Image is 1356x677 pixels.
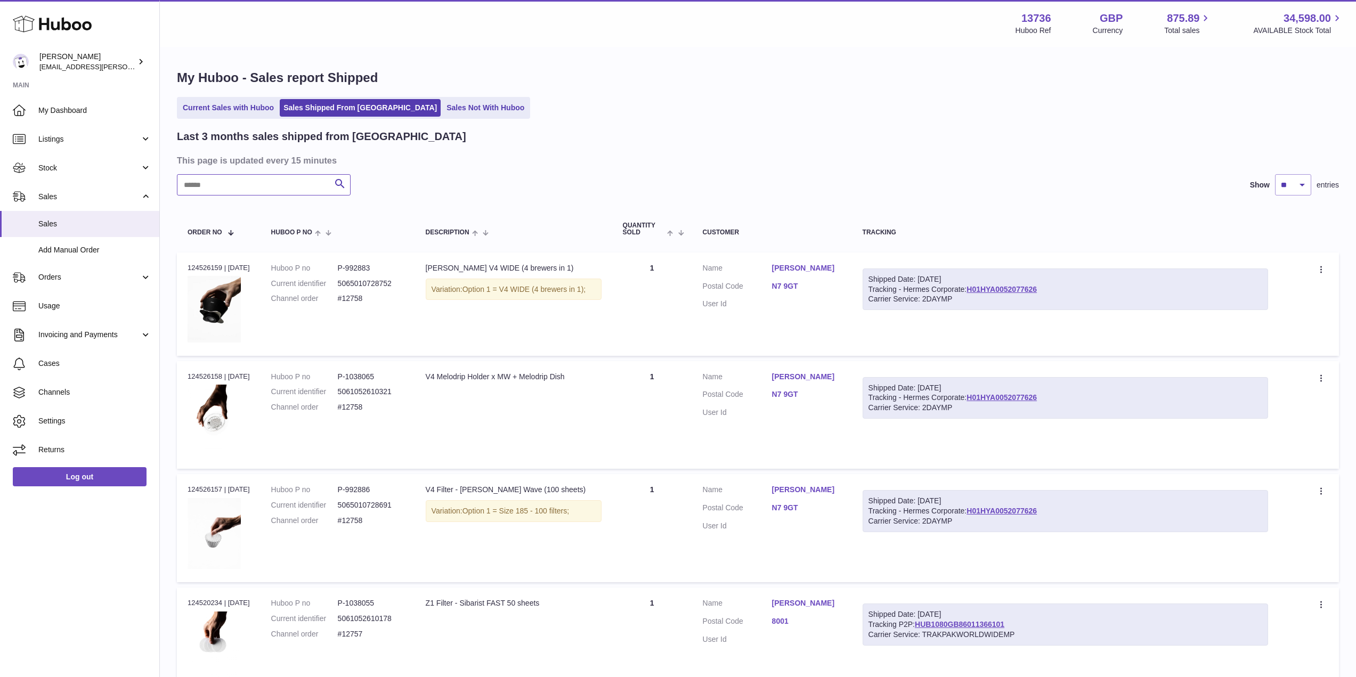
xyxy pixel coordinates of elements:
[38,163,140,173] span: Stock
[1093,26,1123,36] div: Currency
[426,485,602,495] div: V4 Filter - [PERSON_NAME] Wave (100 sheets)
[772,485,841,495] a: [PERSON_NAME]
[188,485,250,494] div: 124526157 | [DATE]
[188,372,250,381] div: 124526158 | [DATE]
[1164,11,1212,36] a: 875.89 Total sales
[271,629,338,639] dt: Channel order
[338,614,404,624] dd: 5061052610178
[772,598,841,608] a: [PERSON_NAME]
[612,474,692,582] td: 1
[967,507,1037,515] a: H01HYA0052077626
[772,281,841,291] a: N7 9GT
[1250,180,1270,190] label: Show
[703,299,772,309] dt: User Id
[703,634,772,645] dt: User Id
[868,294,1262,304] div: Carrier Service: 2DAYMP
[462,507,569,515] span: Option 1 = Size 185 - 100 filters;
[188,276,241,342] img: 137361722682052.png
[426,598,602,608] div: Z1 Filter - Sibarist FAST 50 sheets
[338,516,404,526] dd: #12758
[703,229,841,236] div: Customer
[188,229,222,236] span: Order No
[703,372,772,385] dt: Name
[271,500,338,510] dt: Current identifier
[967,285,1037,293] a: H01HYA0052077626
[338,629,404,639] dd: #12757
[772,372,841,382] a: [PERSON_NAME]
[868,630,1262,640] div: Carrier Service: TRAKPAKWORLDWIDEMP
[863,490,1268,532] div: Tracking - Hermes Corporate:
[1167,11,1199,26] span: 875.89
[338,598,404,608] dd: P-1038055
[1317,180,1339,190] span: entries
[271,614,338,624] dt: Current identifier
[271,402,338,412] dt: Channel order
[13,467,147,486] a: Log out
[426,279,602,300] div: Variation:
[188,263,250,273] div: 124526159 | [DATE]
[271,485,338,495] dt: Huboo P no
[338,485,404,495] dd: P-992886
[863,268,1268,311] div: Tracking - Hermes Corporate:
[338,402,404,412] dd: #12758
[868,516,1262,526] div: Carrier Service: 2DAYMP
[426,500,602,522] div: Variation:
[188,385,241,455] img: 137361742780269.png
[38,272,140,282] span: Orders
[38,219,151,229] span: Sales
[271,387,338,397] dt: Current identifier
[703,521,772,531] dt: User Id
[38,387,151,397] span: Channels
[338,500,404,510] dd: 5065010728691
[772,389,841,399] a: N7 9GT
[915,620,1004,629] a: HUB1080GB86011366101
[280,99,441,117] a: Sales Shipped From [GEOGRAPHIC_DATA]
[772,263,841,273] a: [PERSON_NAME]
[868,403,1262,413] div: Carrier Service: 2DAYMP
[462,285,586,293] span: Option 1 = V4 WIDE (4 brewers in 1);
[772,616,841,626] a: 8001
[177,154,1336,166] h3: This page is updated every 15 minutes
[38,330,140,340] span: Invoicing and Payments
[271,516,338,526] dt: Channel order
[1021,11,1051,26] strong: 13736
[868,274,1262,284] div: Shipped Date: [DATE]
[39,52,135,72] div: [PERSON_NAME]
[38,192,140,202] span: Sales
[967,393,1037,402] a: H01HYA0052077626
[188,598,250,608] div: 124520234 | [DATE]
[177,69,1339,86] h1: My Huboo - Sales report Shipped
[426,229,469,236] span: Description
[1284,11,1331,26] span: 34,598.00
[612,252,692,356] td: 1
[38,416,151,426] span: Settings
[271,598,338,608] dt: Huboo P no
[623,222,665,236] span: Quantity Sold
[612,361,692,469] td: 1
[188,498,241,569] img: wave-paper-cover.png
[703,598,772,611] dt: Name
[271,279,338,289] dt: Current identifier
[338,387,404,397] dd: 5061052610321
[271,372,338,382] dt: Huboo P no
[703,503,772,516] dt: Postal Code
[863,377,1268,419] div: Tracking - Hermes Corporate:
[38,445,151,455] span: Returns
[1253,11,1343,36] a: 34,598.00 AVAILABLE Stock Total
[338,263,404,273] dd: P-992883
[868,609,1262,619] div: Shipped Date: [DATE]
[179,99,278,117] a: Current Sales with Huboo
[703,616,772,629] dt: Postal Code
[772,503,841,513] a: N7 9GT
[38,245,151,255] span: Add Manual Order
[1253,26,1343,36] span: AVAILABLE Stock Total
[38,358,151,369] span: Cases
[1016,26,1051,36] div: Huboo Ref
[271,293,338,304] dt: Channel order
[868,383,1262,393] div: Shipped Date: [DATE]
[13,54,29,70] img: horia@orea.uk
[868,496,1262,506] div: Shipped Date: [DATE]
[703,281,772,294] dt: Postal Code
[338,279,404,289] dd: 5065010728752
[1100,11,1123,26] strong: GBP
